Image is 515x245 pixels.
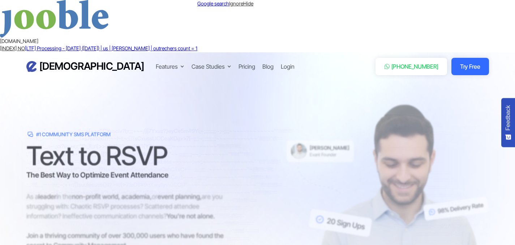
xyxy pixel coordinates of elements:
a: [LTF] Processing - [DATE] ([DATE]) | us | [PERSON_NAME] | outrechers count = 1 [25,45,197,51]
div: Case Studies [192,62,231,71]
div: [PHONE_NUMBER] [391,62,439,71]
span: leader [38,193,56,201]
a: Login [281,62,295,71]
a: Try Free [451,58,489,75]
div: Features [156,62,178,71]
a: Hide [243,0,253,7]
h1: Text to RSVP [26,145,229,167]
h3: The Best Way to Optimize Event Attendance [26,169,229,180]
a: [PERSON_NAME]Evant Founder [287,141,354,162]
a: Google search [197,0,229,7]
span: non-profit world, academia, [72,193,152,201]
a: Blog [262,62,274,71]
span: Feedback [505,105,511,130]
div: Evant Founder [310,152,349,158]
span: You're not alone. [167,212,215,220]
div: Features [156,62,184,71]
button: Feedback - Show survey [501,98,515,147]
div: Case Studies [192,62,225,71]
a: home [26,60,144,73]
a: [PHONE_NUMBER] [375,58,447,75]
a: Pricing [239,62,255,71]
div: #1 Community SMS Platform [36,131,111,138]
h6: [PERSON_NAME] [310,145,349,151]
span: event planning, [158,193,202,201]
a: Ignore [229,0,243,7]
h3: [DEMOGRAPHIC_DATA] [39,60,144,73]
